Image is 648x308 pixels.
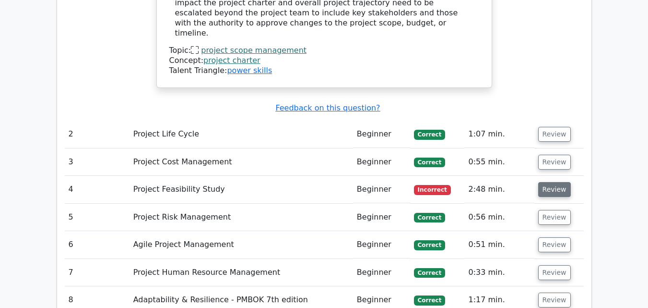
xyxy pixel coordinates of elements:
td: 0:56 min. [464,204,534,231]
button: Review [538,293,571,308]
td: 6 [65,231,130,259]
td: 4 [65,176,130,203]
td: Project Human Resource Management [130,259,353,286]
span: Correct [414,213,445,222]
div: Concept: [169,56,479,66]
a: power skills [227,66,272,75]
td: Beginner [353,259,410,286]
div: Talent Triangle: [169,46,479,75]
td: Beginner [353,231,410,259]
td: Project Cost Management [130,148,353,176]
td: Project Life Cycle [130,121,353,148]
a: project scope management [201,46,306,55]
td: Project Risk Management [130,204,353,231]
span: Correct [414,296,445,305]
a: Feedback on this question? [275,103,380,112]
td: 5 [65,204,130,231]
td: 7 [65,259,130,286]
td: Agile Project Management [130,231,353,259]
button: Review [538,210,571,225]
td: 1:07 min. [464,121,534,148]
button: Review [538,182,571,197]
td: Beginner [353,204,410,231]
td: 2:48 min. [464,176,534,203]
td: Beginner [353,121,410,148]
div: Topic: [169,46,479,56]
td: 0:51 min. [464,231,534,259]
td: Beginner [353,148,410,176]
span: Correct [414,268,445,278]
td: 2 [65,121,130,148]
button: Review [538,265,571,280]
span: Correct [414,130,445,139]
a: project charter [203,56,260,65]
td: 3 [65,148,130,176]
span: Incorrect [414,185,451,195]
td: 0:55 min. [464,148,534,176]
td: Project Feasibility Study [130,176,353,203]
td: 0:33 min. [464,259,534,286]
button: Review [538,237,571,252]
button: Review [538,155,571,170]
td: Beginner [353,176,410,203]
span: Correct [414,240,445,250]
button: Review [538,127,571,142]
span: Correct [414,158,445,167]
